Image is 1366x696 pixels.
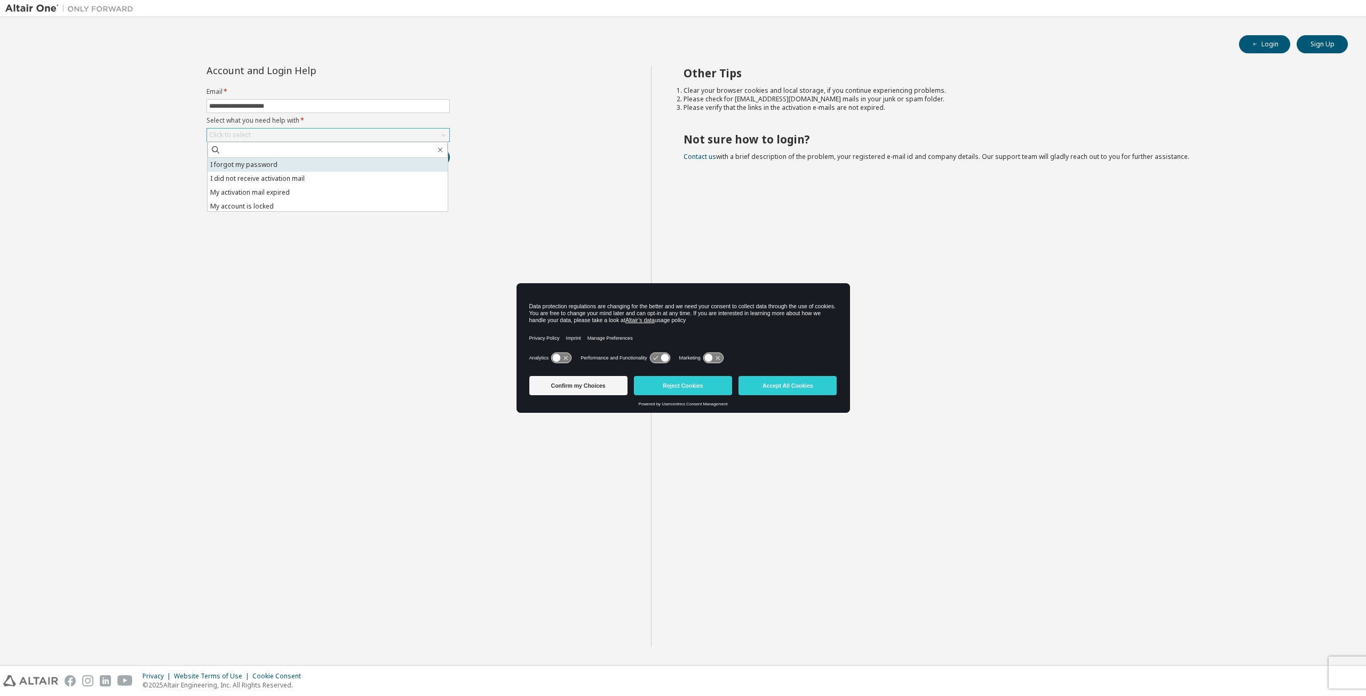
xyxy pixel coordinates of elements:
[684,66,1329,80] h2: Other Tips
[684,95,1329,103] li: Please check for [EMAIL_ADDRESS][DOMAIN_NAME] mails in your junk or spam folder.
[684,103,1329,112] li: Please verify that the links in the activation e-mails are not expired.
[142,672,174,681] div: Privacy
[684,152,1189,161] span: with a brief description of the problem, your registered e-mail id and company details. Our suppo...
[142,681,307,690] p: © 2025 Altair Engineering, Inc. All Rights Reserved.
[684,152,716,161] a: Contact us
[1239,35,1290,53] button: Login
[252,672,307,681] div: Cookie Consent
[5,3,139,14] img: Altair One
[684,132,1329,146] h2: Not sure how to login?
[207,116,450,125] label: Select what you need help with
[207,66,401,75] div: Account and Login Help
[82,675,93,686] img: instagram.svg
[207,129,449,141] div: Click to select
[117,675,133,686] img: youtube.svg
[208,158,448,172] li: I forgot my password
[1297,35,1348,53] button: Sign Up
[207,87,450,96] label: Email
[3,675,58,686] img: altair_logo.svg
[174,672,252,681] div: Website Terms of Use
[65,675,76,686] img: facebook.svg
[100,675,111,686] img: linkedin.svg
[209,131,251,139] div: Click to select
[684,86,1329,95] li: Clear your browser cookies and local storage, if you continue experiencing problems.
